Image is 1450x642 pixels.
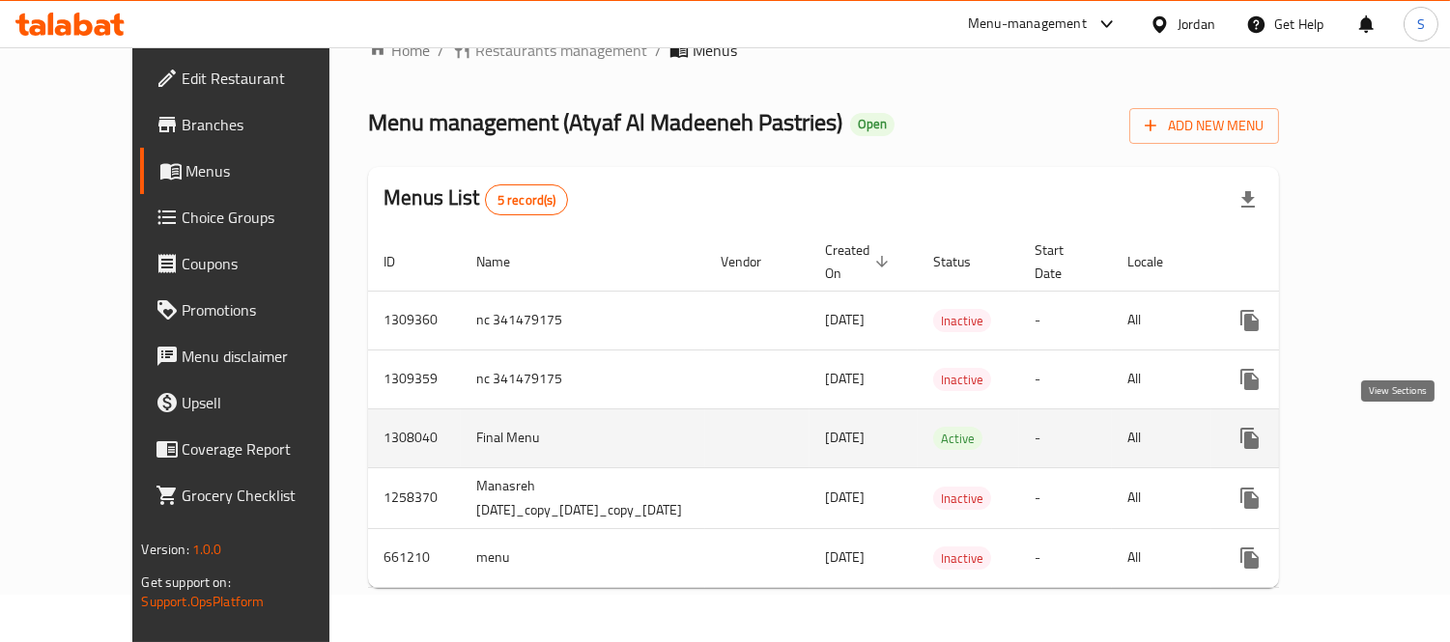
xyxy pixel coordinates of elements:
[140,333,375,379] a: Menu disclaimer
[368,39,1279,62] nav: breadcrumb
[933,487,991,510] div: Inactive
[140,240,375,287] a: Coupons
[1129,108,1279,144] button: Add New Menu
[1112,528,1211,587] td: All
[1112,349,1211,408] td: All
[140,101,375,148] a: Branches
[142,570,231,595] span: Get support on:
[693,39,737,62] span: Menus
[933,250,996,273] span: Status
[1019,467,1112,528] td: -
[933,369,991,391] span: Inactive
[825,485,865,510] span: [DATE]
[933,428,982,450] span: Active
[825,238,895,285] span: Created On
[384,250,420,273] span: ID
[140,194,375,240] a: Choice Groups
[183,252,359,275] span: Coupons
[1112,467,1211,528] td: All
[368,528,461,587] td: 661210
[825,307,865,332] span: [DATE]
[1227,297,1273,344] button: more
[1273,297,1320,344] button: Change Status
[368,233,1428,588] table: enhanced table
[183,206,359,229] span: Choice Groups
[1417,14,1425,35] span: S
[461,291,705,349] td: nc 341479175
[183,298,359,321] span: Promotions
[1145,114,1264,138] span: Add New Menu
[1019,528,1112,587] td: -
[438,39,444,62] li: /
[368,39,430,62] a: Home
[368,467,461,528] td: 1258370
[1225,177,1271,223] div: Export file
[142,537,189,562] span: Version:
[140,148,375,194] a: Menus
[1035,238,1089,285] span: Start Date
[968,13,1087,36] div: Menu-management
[461,408,705,467] td: Final Menu
[933,546,991,570] div: Inactive
[1112,291,1211,349] td: All
[1227,535,1273,581] button: more
[140,472,375,518] a: Grocery Checklist
[933,427,982,450] div: Active
[183,113,359,136] span: Branches
[183,484,359,507] span: Grocery Checklist
[140,55,375,101] a: Edit Restaurant
[1112,408,1211,467] td: All
[721,250,786,273] span: Vendor
[1227,475,1273,521] button: more
[461,467,705,528] td: Manasreh [DATE]_copy_[DATE]_copy_[DATE]
[384,183,568,215] h2: Menus List
[825,544,865,570] span: [DATE]
[485,184,569,215] div: Total records count
[186,159,359,182] span: Menus
[850,116,895,132] span: Open
[1127,250,1188,273] span: Locale
[368,408,461,467] td: 1308040
[142,589,265,614] a: Support.OpsPlatform
[368,291,461,349] td: 1309360
[183,437,359,461] span: Coverage Report
[1227,415,1273,461] button: more
[452,39,647,62] a: Restaurants management
[1211,233,1428,292] th: Actions
[486,191,568,209] span: 5 record(s)
[933,488,991,510] span: Inactive
[1273,535,1320,581] button: Change Status
[1019,408,1112,467] td: -
[1019,349,1112,408] td: -
[1178,14,1215,35] div: Jordan
[655,39,662,62] li: /
[140,287,375,333] a: Promotions
[933,368,991,391] div: Inactive
[1227,356,1273,403] button: more
[850,113,895,136] div: Open
[368,100,842,144] span: Menu management ( Atyaf Al Madeeneh Pastries )
[140,379,375,426] a: Upsell
[368,349,461,408] td: 1309359
[933,310,991,332] span: Inactive
[475,39,647,62] span: Restaurants management
[825,425,865,450] span: [DATE]
[1019,291,1112,349] td: -
[461,349,705,408] td: nc 341479175
[192,537,222,562] span: 1.0.0
[183,391,359,414] span: Upsell
[461,528,705,587] td: menu
[933,547,991,570] span: Inactive
[183,67,359,90] span: Edit Restaurant
[140,426,375,472] a: Coverage Report
[183,345,359,368] span: Menu disclaimer
[825,366,865,391] span: [DATE]
[476,250,535,273] span: Name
